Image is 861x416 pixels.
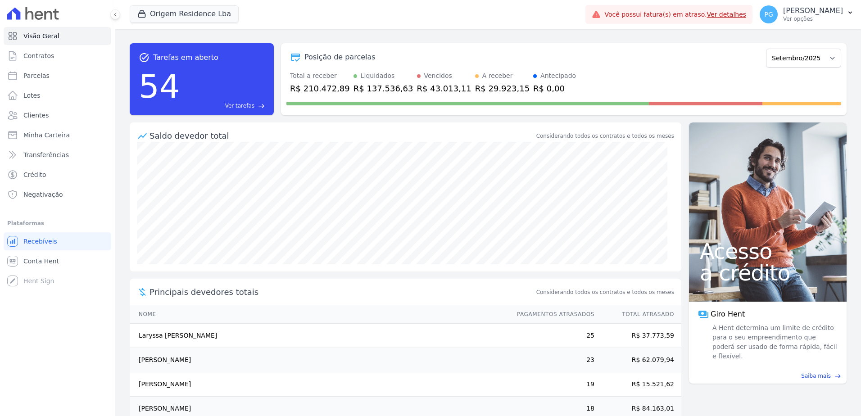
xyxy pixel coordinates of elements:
[595,305,681,324] th: Total Atrasado
[536,288,674,296] span: Considerando todos os contratos e todos os meses
[4,47,111,65] a: Contratos
[4,166,111,184] a: Crédito
[23,131,70,140] span: Minha Carteira
[540,71,576,81] div: Antecipado
[23,91,41,100] span: Lotes
[834,373,841,380] span: east
[258,103,265,109] span: east
[23,51,54,60] span: Contratos
[694,372,841,380] a: Saiba mais east
[595,348,681,372] td: R$ 62.079,94
[752,2,861,27] button: PG [PERSON_NAME] Ver opções
[290,71,350,81] div: Total a receber
[23,150,69,159] span: Transferências
[508,324,595,348] td: 25
[153,52,218,63] span: Tarefas em aberto
[23,170,46,179] span: Crédito
[4,252,111,270] a: Conta Hent
[353,82,413,95] div: R$ 137.536,63
[4,232,111,250] a: Recebíveis
[139,63,180,110] div: 54
[482,71,513,81] div: A receber
[23,237,57,246] span: Recebíveis
[23,32,59,41] span: Visão Geral
[475,82,530,95] div: R$ 29.923,15
[595,324,681,348] td: R$ 37.773,59
[130,5,239,23] button: Origem Residence Lba
[783,15,843,23] p: Ver opções
[130,372,508,397] td: [PERSON_NAME]
[4,27,111,45] a: Visão Geral
[4,86,111,104] a: Lotes
[595,372,681,397] td: R$ 15.521,62
[536,132,674,140] div: Considerando todos os contratos e todos os meses
[508,372,595,397] td: 19
[700,240,836,262] span: Acesso
[4,106,111,124] a: Clientes
[130,305,508,324] th: Nome
[533,82,576,95] div: R$ 0,00
[361,71,395,81] div: Liquidados
[23,71,50,80] span: Parcelas
[7,218,108,229] div: Plataformas
[508,348,595,372] td: 23
[150,286,535,298] span: Principais devedores totais
[4,126,111,144] a: Minha Carteira
[130,324,508,348] td: Laryssa [PERSON_NAME]
[23,111,49,120] span: Clientes
[304,52,376,63] div: Posição de parcelas
[707,11,747,18] a: Ver detalhes
[130,348,508,372] td: [PERSON_NAME]
[23,257,59,266] span: Conta Hent
[783,6,843,15] p: [PERSON_NAME]
[139,52,150,63] span: task_alt
[290,82,350,95] div: R$ 210.472,89
[424,71,452,81] div: Vencidos
[711,309,745,320] span: Giro Hent
[417,82,471,95] div: R$ 43.013,11
[4,146,111,164] a: Transferências
[764,11,773,18] span: PG
[711,323,838,361] span: A Hent determina um limite de crédito para o seu empreendimento que poderá ser usado de forma ráp...
[225,102,254,110] span: Ver tarefas
[700,262,836,284] span: a crédito
[4,185,111,203] a: Negativação
[801,372,831,380] span: Saiba mais
[604,10,746,19] span: Você possui fatura(s) em atraso.
[4,67,111,85] a: Parcelas
[23,190,63,199] span: Negativação
[184,102,265,110] a: Ver tarefas east
[150,130,535,142] div: Saldo devedor total
[508,305,595,324] th: Pagamentos Atrasados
